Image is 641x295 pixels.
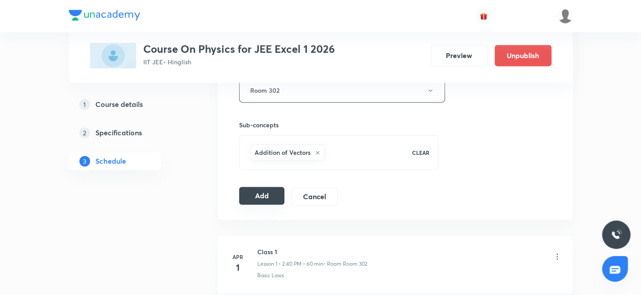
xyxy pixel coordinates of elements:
button: Add [239,187,285,205]
h6: Addition of Vectors [255,148,311,157]
img: ttu [611,229,621,240]
p: Basic Laws [257,271,284,279]
p: IIT JEE • Hinglish [143,57,335,67]
p: Lesson 1 • 2:40 PM • 60 min [257,260,323,267]
button: Preview [431,45,488,66]
img: avatar [480,12,488,20]
h3: Course On Physics for JEE Excel 1 2026 [143,43,335,55]
img: Devendra Kumar [558,8,573,24]
img: CB9F797B-7B79-4523-BE89-205DB2523409_plus.png [90,43,136,68]
a: 1Course details [69,95,189,113]
h5: Specifications [95,127,142,138]
h4: 1 [229,260,247,274]
button: Cancel [291,188,337,205]
p: 2 [79,127,90,138]
p: CLEAR [412,149,429,157]
h5: Schedule [95,156,126,166]
button: Unpublish [495,45,551,66]
h6: Sub-concepts [239,120,439,130]
h5: Course details [95,99,143,110]
h6: Class 1 [257,247,367,256]
button: avatar [476,9,491,23]
p: 3 [79,156,90,166]
img: Company Logo [69,10,140,20]
p: • Room Room 302 [323,260,367,267]
a: 2Specifications [69,124,189,142]
button: Room 302 [239,78,445,102]
h6: Apr [229,252,247,260]
a: Company Logo [69,10,140,23]
p: 1 [79,99,90,110]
